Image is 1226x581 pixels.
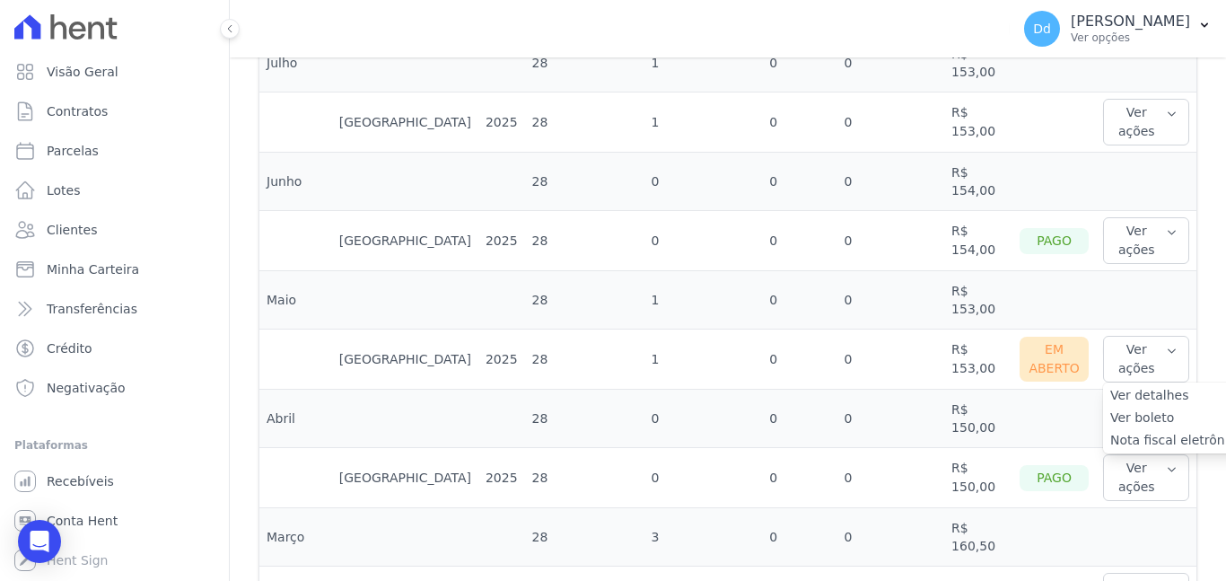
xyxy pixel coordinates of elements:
[259,34,332,92] td: Julho
[644,390,762,448] td: 0
[259,508,332,567] td: Março
[836,330,944,390] td: 0
[525,330,644,390] td: 28
[259,271,332,330] td: Maio
[1071,31,1190,45] p: Ver opções
[944,390,1012,448] td: R$ 150,00
[1103,336,1189,383] button: Ver ações
[478,330,525,390] td: 2025
[47,181,81,199] span: Lotes
[944,211,1012,271] td: R$ 154,00
[644,211,762,271] td: 0
[836,448,944,508] td: 0
[478,211,525,271] td: 2025
[644,92,762,153] td: 1
[525,271,644,330] td: 28
[762,153,836,211] td: 0
[47,379,126,397] span: Negativação
[762,390,836,448] td: 0
[836,34,944,92] td: 0
[47,102,108,120] span: Contratos
[7,212,222,248] a: Clientes
[7,133,222,169] a: Parcelas
[7,503,222,539] a: Conta Hent
[478,448,525,508] td: 2025
[525,448,644,508] td: 28
[944,508,1012,567] td: R$ 160,50
[47,300,137,318] span: Transferências
[762,271,836,330] td: 0
[944,330,1012,390] td: R$ 153,00
[836,390,944,448] td: 0
[47,63,118,81] span: Visão Geral
[944,448,1012,508] td: R$ 150,00
[944,271,1012,330] td: R$ 153,00
[7,93,222,129] a: Contratos
[644,508,762,567] td: 3
[47,339,92,357] span: Crédito
[525,508,644,567] td: 28
[944,92,1012,153] td: R$ 153,00
[7,172,222,208] a: Lotes
[944,34,1012,92] td: R$ 153,00
[644,153,762,211] td: 0
[644,448,762,508] td: 0
[1020,465,1089,491] div: Pago
[259,390,332,448] td: Abril
[644,330,762,390] td: 1
[644,34,762,92] td: 1
[47,260,139,278] span: Minha Carteira
[836,508,944,567] td: 0
[14,435,215,456] div: Plataformas
[47,472,114,490] span: Recebíveis
[7,251,222,287] a: Minha Carteira
[1020,228,1089,254] div: Pago
[762,508,836,567] td: 0
[18,520,61,563] div: Open Intercom Messenger
[47,142,99,160] span: Parcelas
[1033,22,1051,35] span: Dd
[762,92,836,153] td: 0
[836,211,944,271] td: 0
[1020,337,1089,382] div: Em Aberto
[1103,217,1189,264] button: Ver ações
[836,153,944,211] td: 0
[332,92,478,153] td: [GEOGRAPHIC_DATA]
[836,271,944,330] td: 0
[525,34,644,92] td: 28
[7,291,222,327] a: Transferências
[47,512,118,530] span: Conta Hent
[525,211,644,271] td: 28
[259,153,332,211] td: Junho
[7,370,222,406] a: Negativação
[47,221,97,239] span: Clientes
[7,54,222,90] a: Visão Geral
[478,92,525,153] td: 2025
[332,211,478,271] td: [GEOGRAPHIC_DATA]
[644,271,762,330] td: 1
[762,330,836,390] td: 0
[7,463,222,499] a: Recebíveis
[762,448,836,508] td: 0
[332,448,478,508] td: [GEOGRAPHIC_DATA]
[332,330,478,390] td: [GEOGRAPHIC_DATA]
[1010,4,1226,54] button: Dd [PERSON_NAME] Ver opções
[836,92,944,153] td: 0
[1103,454,1189,501] button: Ver ações
[944,153,1012,211] td: R$ 154,00
[762,211,836,271] td: 0
[525,153,644,211] td: 28
[762,34,836,92] td: 0
[525,390,644,448] td: 28
[7,330,222,366] a: Crédito
[525,92,644,153] td: 28
[1103,99,1189,145] button: Ver ações
[1071,13,1190,31] p: [PERSON_NAME]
